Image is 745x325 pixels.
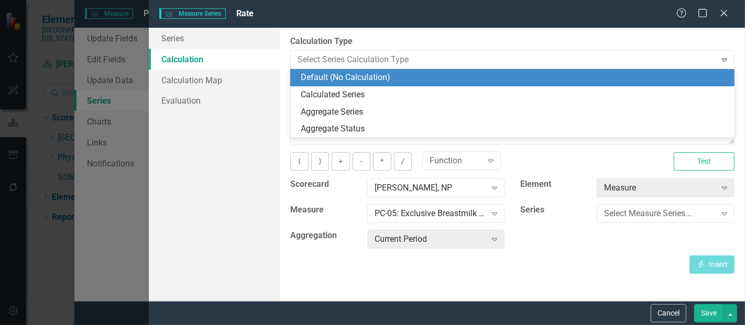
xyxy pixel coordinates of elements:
button: / [394,152,412,171]
span: Rate [236,8,254,18]
div: Calculated Series [301,89,728,101]
div: Current Period [375,233,486,245]
button: Test [674,152,735,171]
button: Save [694,304,724,322]
div: Default (No Calculation) [301,72,728,84]
label: Calculation Type [290,36,735,48]
label: Scorecard [290,178,359,190]
div: Select Measure Series... [604,207,716,219]
button: + [332,152,349,171]
button: ( [290,152,308,171]
label: Measure [290,204,359,216]
div: [PERSON_NAME], NP [375,182,486,194]
label: Series [520,204,589,216]
a: Calculation Map [149,70,280,91]
div: Aggregate Status [301,123,728,135]
div: Function [430,154,483,166]
button: Cancel [651,304,686,322]
button: Insert [689,255,735,274]
a: Evaluation [149,90,280,111]
a: Calculation [149,49,280,70]
button: ) [311,152,329,171]
label: Element [520,178,589,190]
div: Measure [604,182,716,194]
span: Measure Series [159,8,225,19]
label: Aggregation [290,230,359,242]
div: Aggregate Series [301,106,728,118]
div: PC-05: Exclusive Breastmilk Feeding [375,207,486,219]
button: - [353,152,370,171]
a: Series [149,28,280,49]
